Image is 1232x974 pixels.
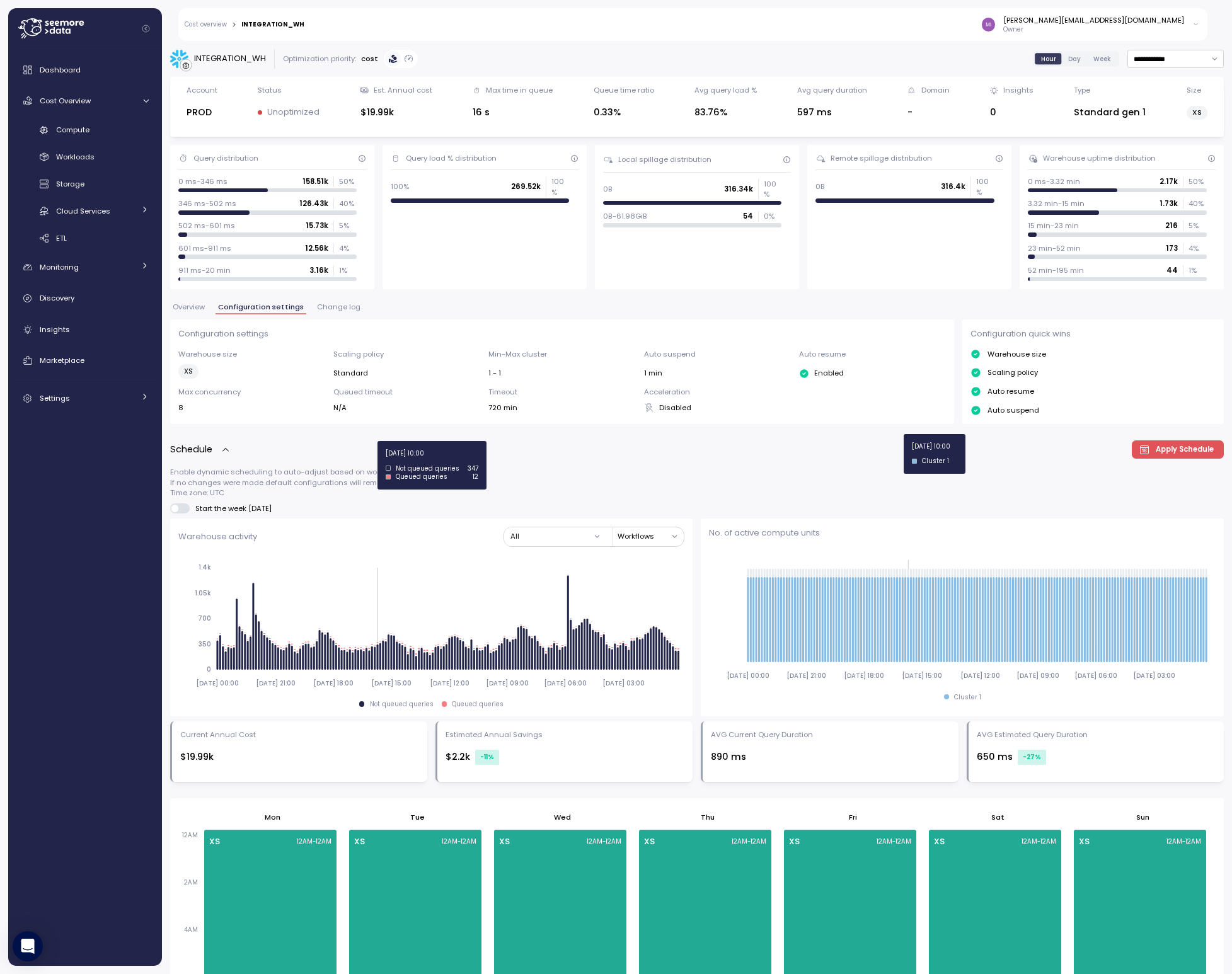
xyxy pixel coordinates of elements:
p: XS [789,835,800,848]
p: Timeout [488,387,635,397]
button: Apply Schedule [1132,440,1224,459]
p: XS [354,835,365,848]
p: 346 ms-502 ms [178,198,236,209]
a: Marketplace [13,348,157,373]
tspan: [DATE] 06:00 [544,679,587,687]
p: 50 % [1189,176,1206,186]
p: 502 ms-601 ms [178,221,235,231]
p: 0 ms-3.32 min [1028,176,1080,186]
span: Hour [1041,54,1056,64]
p: Owner [1003,25,1184,34]
p: No. of active compute units [709,527,1216,539]
p: Wed [554,812,571,822]
div: Est. Annual cost [374,85,432,95]
div: 8 [178,403,325,413]
p: Min-Max cluster [488,349,635,359]
div: Local spillage distribution [618,154,711,164]
div: AVG Estimated Query Duration [977,730,1088,740]
p: Sat [991,812,1005,822]
span: Settings [40,393,70,403]
div: Query distribution [193,153,258,163]
p: 12AM - 12AM [732,837,766,846]
p: Warehouse size [987,349,1046,359]
div: Disabled [644,403,791,413]
span: XS [1192,106,1202,119]
div: Current Annual Cost [180,730,256,740]
div: $19.99k [180,750,419,764]
span: Start the week [DATE] [190,503,272,513]
p: 5 % [339,221,357,231]
p: 15.73k [306,221,328,231]
div: INTEGRATION_WH [241,21,304,28]
span: Cost Overview [40,96,91,106]
div: Queue time ratio [594,85,654,95]
div: Enabled [799,368,946,378]
div: Domain [921,85,950,95]
div: 83.76% [694,105,757,120]
div: 890 ms [711,750,950,764]
p: 15 min-23 min [1028,221,1079,231]
div: [PERSON_NAME][EMAIL_ADDRESS][DOMAIN_NAME] [1003,15,1184,25]
a: Dashboard [13,57,157,83]
tspan: [DATE] 03:00 [1133,672,1175,680]
p: 5 % [1189,221,1206,231]
p: Tue [410,812,425,822]
p: Auto suspend [644,349,791,359]
p: 158.51k [302,176,328,186]
p: Warehouse activity [178,530,257,543]
a: Cost Overview [13,88,157,113]
p: 40 % [339,198,357,209]
button: Wed [548,806,577,829]
span: Overview [173,304,205,311]
p: 12AM - 12AM [442,837,476,846]
tspan: 350 [199,640,211,648]
p: 40 % [1189,198,1206,209]
span: 4AM [181,925,201,934]
button: Tue [404,806,431,829]
p: 3.16k [309,265,328,275]
div: Size [1187,85,1201,95]
tspan: [DATE] 03:00 [602,679,644,687]
tspan: [DATE] 21:00 [786,672,826,680]
span: Dashboard [40,65,81,75]
div: 1 - 1 [488,368,635,378]
a: Settings [13,386,157,411]
a: Workloads [13,147,157,168]
div: 720 min [488,403,635,413]
button: Schedule [170,442,231,457]
div: > [232,21,236,29]
p: 52 min-195 min [1028,265,1084,275]
p: 12.56k [305,243,328,253]
span: ETL [56,233,67,243]
div: 1 min [644,368,791,378]
p: 911 ms-20 min [178,265,231,275]
tspan: [DATE] 18:00 [313,679,354,687]
div: Standard [333,368,480,378]
span: 2AM [181,878,201,886]
div: Optimization priority: [283,54,356,64]
p: 216 [1165,221,1178,231]
p: Auto resume [987,386,1034,396]
div: $2.2k [446,750,684,765]
p: 126.43k [299,198,328,209]
div: - [907,105,949,120]
tspan: [DATE] 18:00 [844,672,885,680]
p: XS [1079,835,1090,848]
div: Standard gen 1 [1074,105,1146,120]
span: Week [1093,54,1111,64]
tspan: [DATE] 06:00 [1075,672,1118,680]
span: Apply Schedule [1156,441,1214,458]
p: 4 % [339,243,357,253]
span: Compute [56,125,89,135]
div: -11 % [475,750,499,765]
p: 1 % [339,265,357,275]
tspan: [DATE] 15:00 [902,672,943,680]
img: a578287da5907d08df1e6f566dc2ef7a [982,18,995,31]
a: Cloud Services [13,200,157,221]
div: Not queued queries [370,700,434,709]
div: Cluster 1 [954,693,981,702]
p: 44 [1166,265,1178,275]
span: 12AM [179,831,201,839]
p: 601 ms-911 ms [178,243,231,253]
div: Type [1074,85,1090,95]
